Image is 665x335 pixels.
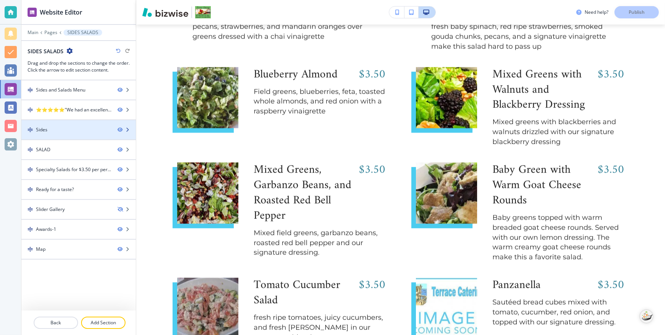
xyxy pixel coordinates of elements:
div: DragSides [21,120,136,139]
p: Add Section [82,319,125,326]
p: $3.50 [598,162,624,178]
h6: Blueberry Almond [254,67,337,82]
div: Awards-1 [36,226,56,233]
p: SIDES SALADS [67,30,98,35]
div: DragSides and Salads Menu [21,80,136,100]
div: DragSALAD [21,140,136,159]
img: editor icon [28,8,37,17]
img: Your Logo [195,6,211,18]
img: Drag [28,167,33,172]
p: Baby greens topped with warm breaded goat cheese rounds. Served with our own lemon dressing. The ... [492,213,624,263]
p: Back [34,319,77,326]
div: ⭐⭐⭐⭐⭐"We had an excellent experience with Pamela and her staff at Terrace Catering! They catered ... [36,106,111,113]
img: Mixed Greens, Garbanzo Beans, and Roasted Red Bell Pepper [177,162,238,224]
p: fresh baby spinach, red ripe strawberries, smoked gouda chunks, pecans, and a signature vinaigret... [431,22,624,52]
img: Drag [28,107,33,113]
button: SIDES SALADS [64,29,102,36]
p: Sautéed bread cubes mixed with tomato, cucumber, red onion, and topped with our signature dressing. [492,297,624,327]
h6: Tomato Cucumber Salad [254,278,356,308]
h6: $3.50 [359,67,385,82]
button: Pages [44,30,57,35]
h2: Website Editor [40,8,82,17]
img: Bizwise Logo [142,8,188,17]
img: Drag [28,127,33,132]
div: DragSlider Gallery [21,200,136,219]
p: $3.50 [359,278,385,293]
div: Map [36,246,46,253]
div: Slider Gallery [36,206,65,213]
div: Drag⭐⭐⭐⭐⭐"We had an excellent experience with [PERSON_NAME] and her staff at Terrace Catering! Th... [21,100,136,119]
p: $3.50 [598,67,624,82]
h3: Need help? [585,9,608,16]
img: Drag [28,227,33,232]
img: Drag [28,147,33,152]
div: DragMap [21,240,136,259]
img: Mixed Greens with Walnuts and Blackberry Dressing [416,67,477,128]
h3: Drag and drop the sections to change the order. Click the arrow to edit section content. [28,60,130,74]
div: DragSpecialty Salads for $3.50 per person additional [21,160,136,179]
div: DragReady for a taste? [21,180,136,199]
div: Sides and Salads Menu [36,87,85,93]
p: pecans, strawberries, and mandarin oranges over greens dressed with a chai vinaigrette [192,22,385,42]
img: Drag [28,87,33,93]
button: Main [28,30,38,35]
div: SALAD [36,146,51,153]
p: Mixed field greens, garbanzo beans, roasted red bell pepper and our signature dressing. [254,228,385,258]
p: $3.50 [359,162,385,178]
img: Drag [28,207,33,212]
img: Drag [28,247,33,252]
div: Specialty Salads for $3.50 per person additional [36,166,111,173]
h6: Baby Green with Warm Goat Cheese Rounds [492,162,595,208]
h6: Mixed Greens, Garbanzo Beans, and Roasted Red Bell Pepper [254,162,356,224]
div: Ready for a taste? [36,186,74,193]
button: Back [34,317,78,329]
h6: $3.50 [598,278,624,293]
h6: Panzanella [492,278,541,293]
div: DragAwards-1 [21,220,136,239]
p: Mixed greens with blackberries and walnuts drizzled with our signature blackberry dressing [492,117,624,147]
img: Blueberry Almond [177,67,238,128]
img: Drag [28,187,33,192]
p: Field greens, blueberries, feta, toasted whole almonds, and red onion with a raspberry vinaigrette [254,87,385,117]
img: Baby Green with Warm Goat Cheese Rounds [416,162,477,224]
h6: Mixed Greens with Walnuts and Blackberry Dressing [492,67,595,113]
h2: SIDES SALADS [28,47,64,55]
div: Sides [36,126,47,133]
button: Add Section [81,317,126,329]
